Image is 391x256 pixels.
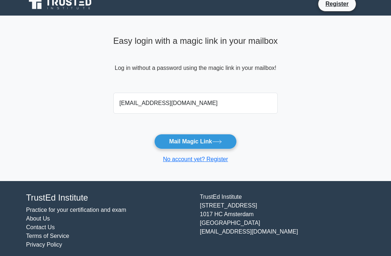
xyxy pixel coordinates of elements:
[154,134,236,149] button: Mail Magic Link
[195,193,369,249] div: TrustEd Institute [STREET_ADDRESS] 1017 HC Amsterdam [GEOGRAPHIC_DATA] [EMAIL_ADDRESS][DOMAIN_NAME]
[113,36,278,46] h4: Easy login with a magic link in your mailbox
[26,193,191,203] h4: TrustEd Institute
[26,242,62,248] a: Privacy Policy
[26,233,69,239] a: Terms of Service
[26,215,50,222] a: About Us
[113,93,278,114] input: Email
[163,156,228,162] a: No account yet? Register
[26,207,126,213] a: Practice for your certification and exam
[113,33,278,89] div: Log in without a password using the magic link in your mailbox!
[26,224,55,230] a: Contact Us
